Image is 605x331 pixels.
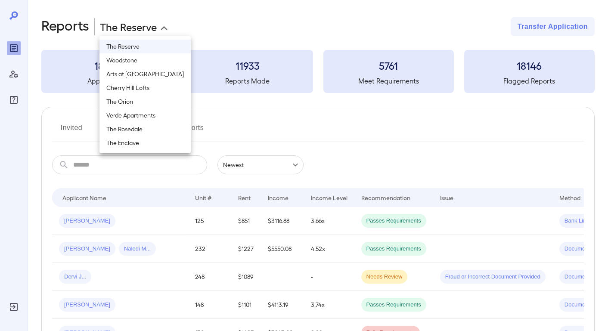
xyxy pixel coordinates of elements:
li: Woodstone [99,53,191,67]
li: The Enclave [99,136,191,150]
li: Cherry Hill Lofts [99,81,191,95]
li: The Orion [99,95,191,108]
li: Arts at [GEOGRAPHIC_DATA] [99,67,191,81]
li: The Rosedale [99,122,191,136]
li: Verde Apartments [99,108,191,122]
li: The Reserve [99,40,191,53]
